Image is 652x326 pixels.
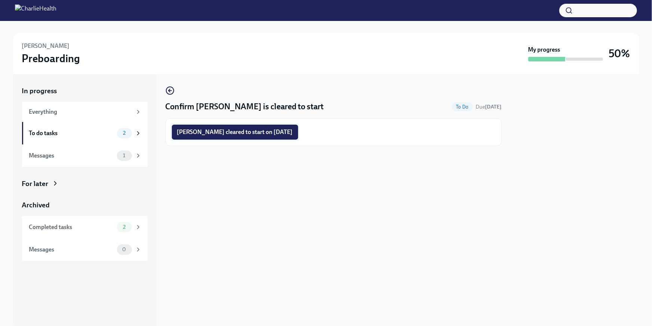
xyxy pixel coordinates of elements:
[22,179,49,189] div: For later
[22,179,148,189] a: For later
[15,4,56,16] img: CharlieHealth
[22,122,148,144] a: To do tasks2
[476,104,502,110] span: Due
[609,47,630,60] h3: 50%
[29,152,114,160] div: Messages
[22,42,70,50] h6: [PERSON_NAME]
[22,238,148,261] a: Messages0
[452,104,473,110] span: To Do
[22,200,148,210] a: Archived
[29,108,132,116] div: Everything
[118,153,130,158] span: 1
[29,223,114,231] div: Completed tasks
[118,130,130,136] span: 2
[22,102,148,122] a: Everything
[172,125,298,140] button: [PERSON_NAME] cleared to start on [DATE]
[22,216,148,238] a: Completed tasks2
[166,101,324,112] h4: Confirm [PERSON_NAME] is cleared to start
[177,128,293,136] span: [PERSON_NAME] cleared to start on [DATE]
[29,246,114,254] div: Messages
[118,247,130,252] span: 0
[22,144,148,167] a: Messages1
[485,104,502,110] strong: [DATE]
[29,129,114,137] div: To do tasks
[528,46,560,54] strong: My progress
[476,103,502,110] span: October 12th, 2025 09:00
[22,52,80,65] h3: Preboarding
[22,86,148,96] a: In progress
[118,224,130,230] span: 2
